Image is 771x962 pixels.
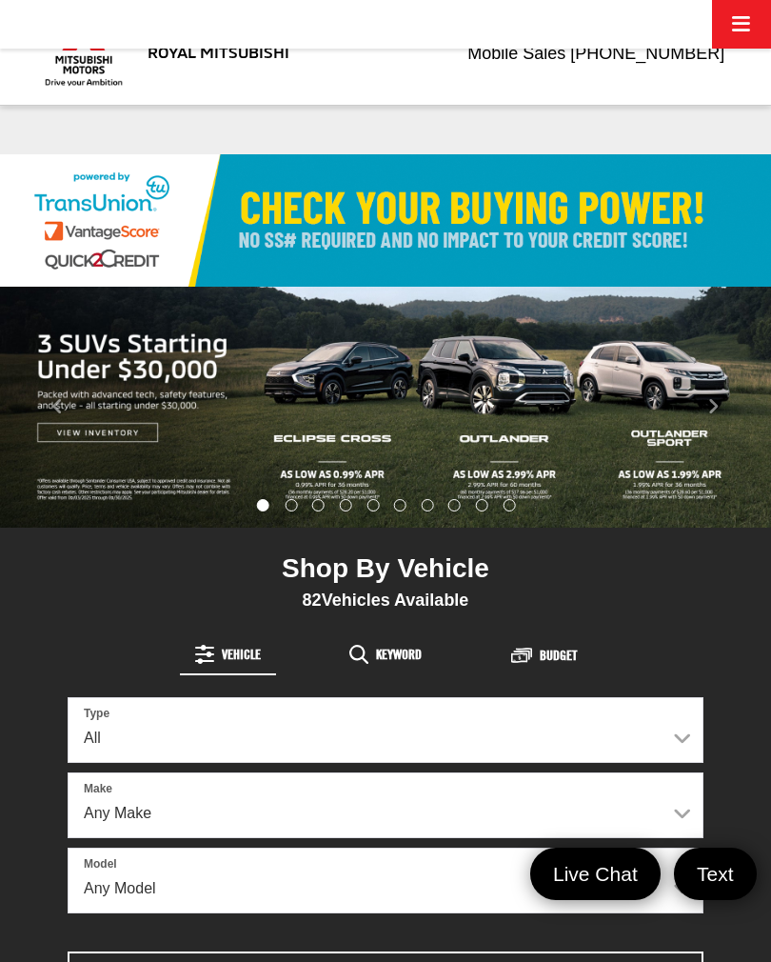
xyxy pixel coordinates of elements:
[503,499,515,511] li: Go to slide number 10.
[148,43,289,61] h3: Royal Mitsubishi
[421,499,433,511] li: Go to slide number 7.
[303,591,322,610] span: 82
[312,499,325,511] li: Go to slide number 3.
[84,706,109,722] label: Type
[285,499,297,511] li: Go to slide number 2.
[570,44,724,63] span: [PHONE_NUMBER]
[530,848,661,900] a: Live Chat
[68,552,703,590] div: Shop By Vehicle
[84,781,112,797] label: Make
[340,499,352,511] li: Go to slide number 4.
[467,44,565,63] span: Mobile Sales
[366,499,379,511] li: Go to slide number 5.
[257,499,269,511] li: Go to slide number 1.
[674,848,757,900] a: Text
[687,861,743,887] span: Text
[41,12,127,87] img: Mitsubishi
[84,856,117,872] label: Model
[68,590,703,611] div: Vehicles Available
[544,861,647,887] span: Live Chat
[222,648,261,661] span: Vehicle
[376,648,422,661] span: Keyword
[476,499,488,511] li: Go to slide number 9.
[448,499,461,511] li: Go to slide number 8.
[540,649,577,662] span: Budget
[394,499,406,511] li: Go to slide number 6.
